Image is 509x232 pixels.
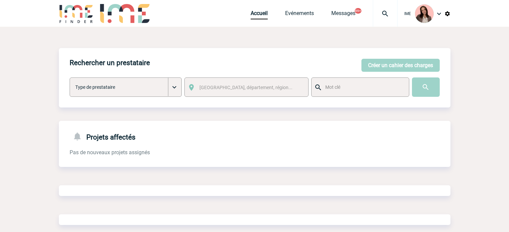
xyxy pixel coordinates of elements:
[72,132,86,141] img: notifications-24-px-g.png
[59,4,94,23] img: IME-Finder
[251,10,268,19] a: Accueil
[70,132,136,141] h4: Projets affectés
[70,59,150,67] h4: Rechercher un prestataire
[285,10,314,19] a: Evénements
[415,4,434,23] img: 94396-3.png
[324,83,403,91] input: Mot clé
[412,77,440,97] input: Submit
[355,8,361,14] button: 99+
[331,10,355,19] a: Messages
[199,85,292,90] span: [GEOGRAPHIC_DATA], département, région...
[404,11,411,16] span: IME
[70,149,150,156] span: Pas de nouveaux projets assignés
